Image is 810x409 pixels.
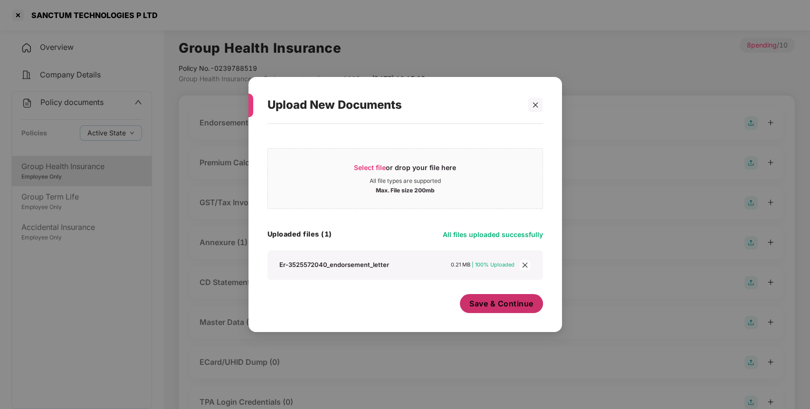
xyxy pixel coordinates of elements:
span: | 100% Uploaded [472,261,515,268]
div: Upload New Documents [267,86,520,124]
span: close [520,260,530,270]
span: close [532,102,539,108]
div: Er-3525572040_endorsement_letter [279,260,389,269]
span: 0.21 MB [451,261,470,268]
h4: Uploaded files (1) [267,229,332,239]
button: Save & Continue [460,294,543,313]
div: All file types are supported [370,177,441,185]
span: All files uploaded successfully [443,230,543,238]
span: Select fileor drop your file hereAll file types are supportedMax. File size 200mb [268,156,543,201]
span: Select file [354,163,386,171]
span: Save & Continue [469,298,534,309]
div: Max. File size 200mb [376,185,435,194]
div: or drop your file here [354,163,456,177]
